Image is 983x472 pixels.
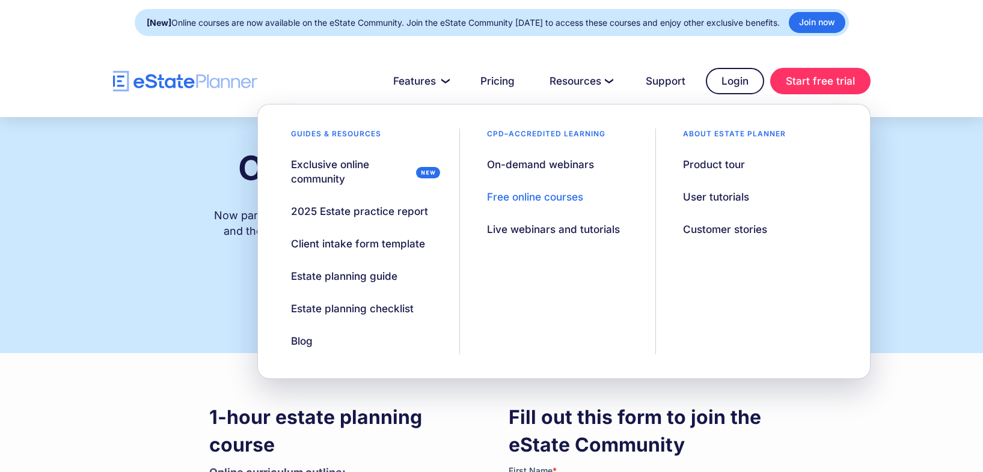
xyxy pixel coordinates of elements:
div: On-demand webinars [487,157,594,172]
a: Estate planning guide [276,263,412,289]
a: Blog [276,328,328,354]
a: Free online courses [472,184,598,210]
a: Pricing [466,69,529,93]
a: Support [631,69,700,93]
div: 2025 Estate practice report [291,204,428,219]
div: Live webinars and tutorials [487,222,620,237]
div: About estate planner [668,129,801,145]
a: Exclusive online community [276,151,447,192]
a: Resources [535,69,625,93]
div: Now part of the platform, our online courses include the fundamentals of estate planning and the ... [209,196,774,255]
div: Client intake form template [291,237,425,251]
a: Customer stories [668,216,782,243]
a: Live webinars and tutorials [472,216,635,243]
h3: Fill out this form to join the eState Community [509,404,774,459]
a: On-demand webinars [472,151,609,178]
div: Product tour [683,157,745,172]
a: User tutorials [668,184,764,210]
a: Estate planning checklist [276,295,429,322]
div: Exclusive online community [291,157,411,186]
div: Online courses are now available on the eState Community. Join the eState Community [DATE] to acc... [147,14,780,31]
a: Client intake form template [276,231,440,257]
div: Estate planning checklist [291,301,414,316]
h1: Online estate planning courses [238,150,746,187]
div: Free online courses [487,190,583,204]
div: CPD–accredited learning [472,129,620,145]
div: Estate planning guide [291,269,397,283]
strong: [New] [147,17,171,28]
div: Blog [291,334,313,348]
a: Start free trial [770,68,871,94]
a: home [113,71,257,92]
a: Join now [789,12,845,33]
h3: 1-hour estate planning course [209,404,475,459]
div: Guides & resources [276,129,396,145]
a: Login [706,68,764,94]
div: Customer stories [683,222,767,237]
a: Features [379,69,460,93]
a: Product tour [668,151,760,178]
a: 2025 Estate practice report [276,198,443,225]
div: User tutorials [683,190,749,204]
